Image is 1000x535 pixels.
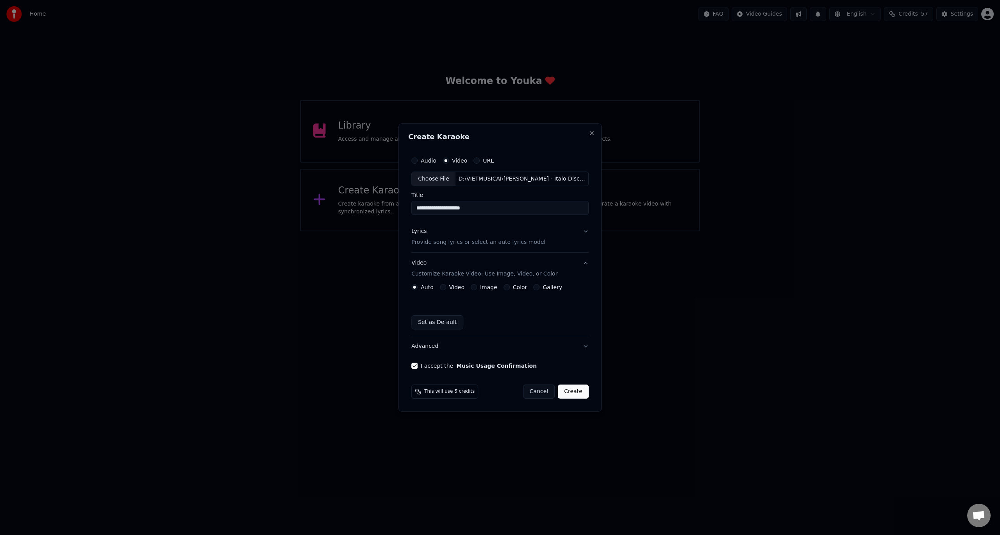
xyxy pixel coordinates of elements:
[523,385,555,399] button: Cancel
[421,158,436,163] label: Audio
[543,284,562,290] label: Gallery
[558,385,589,399] button: Create
[411,222,589,253] button: LyricsProvide song lyrics or select an auto lyrics model
[421,284,434,290] label: Auto
[411,193,589,198] label: Title
[408,133,592,140] h2: Create Karaoke
[411,239,545,247] p: Provide song lyrics or select an auto lyrics model
[483,158,494,163] label: URL
[412,172,455,186] div: Choose File
[456,363,537,369] button: I accept the
[421,363,537,369] label: I accept the
[424,388,475,395] span: This will use 5 credits
[455,175,588,183] div: D:\VIETMUSICAI\[PERSON_NAME] - Italo Disco.mp4
[449,284,464,290] label: Video
[452,158,467,163] label: Video
[411,315,463,329] button: Set as Default
[480,284,497,290] label: Image
[411,284,589,336] div: VideoCustomize Karaoke Video: Use Image, Video, or Color
[513,284,527,290] label: Color
[411,259,557,278] div: Video
[411,228,427,236] div: Lyrics
[411,336,589,356] button: Advanced
[411,253,589,284] button: VideoCustomize Karaoke Video: Use Image, Video, or Color
[411,270,557,278] p: Customize Karaoke Video: Use Image, Video, or Color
